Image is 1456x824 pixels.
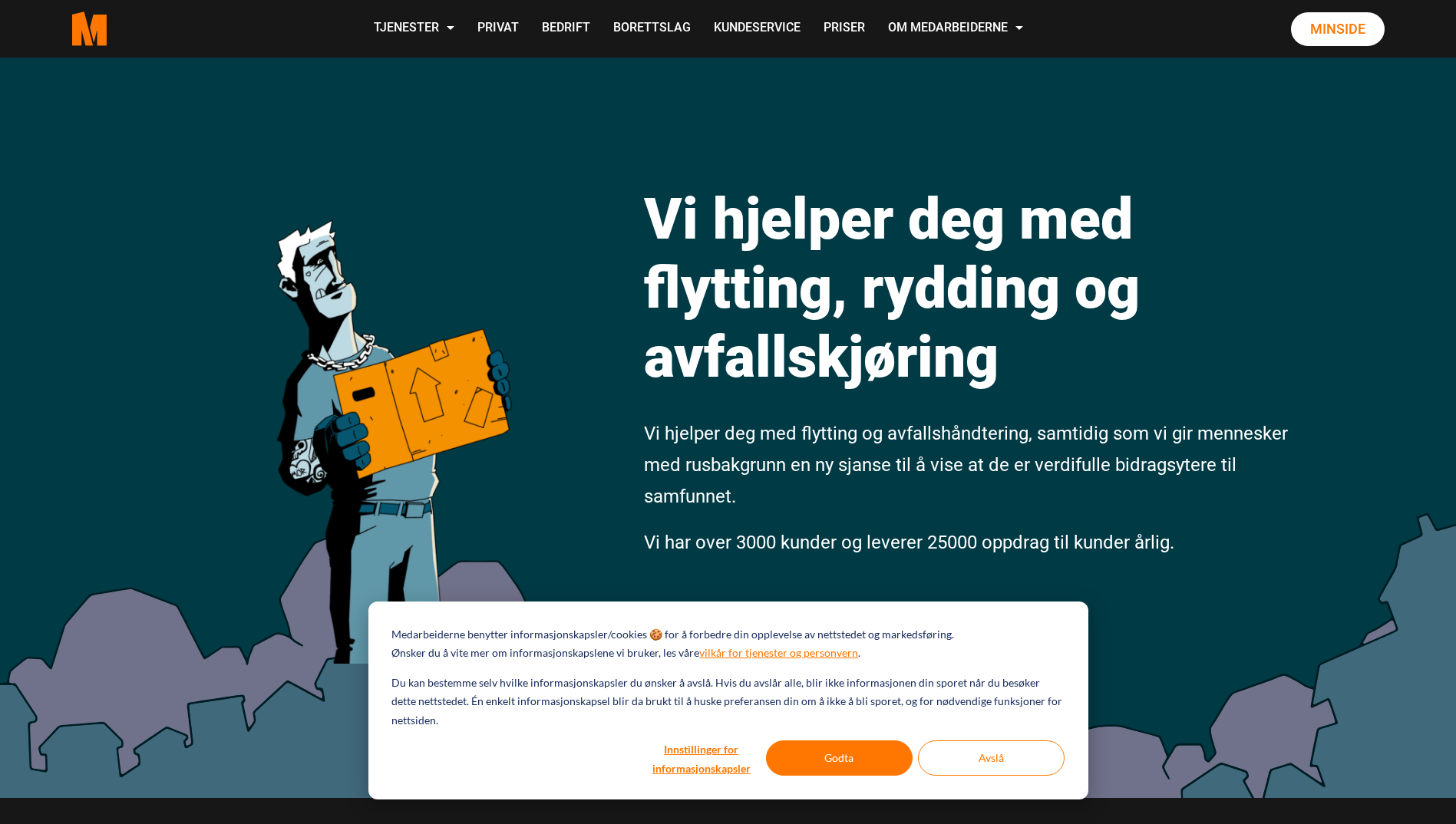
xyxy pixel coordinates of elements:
a: Om Medarbeiderne [877,2,1035,56]
p: Du kan bestemme selv hvilke informasjonskapsler du ønsker å avslå. Hvis du avslår alle, blir ikke... [391,674,1064,730]
img: medarbeiderne man icon optimized [260,150,525,664]
p: Ønsker du å vite mer om informasjonskapslene vi bruker, les våre . [391,644,860,663]
a: Minside [1291,12,1385,46]
div: Cookie banner [368,602,1088,799]
button: Godta [766,740,913,776]
a: Borettslag [602,2,702,56]
span: Vi har over 3000 kunder og leverer 25000 oppdrag til kunder årlig. [644,532,1174,553]
button: Innstillinger for informasjonskapsler [642,740,761,776]
p: Medarbeiderne benytter informasjonskapsler/cookies 🍪 for å forbedre din opplevelse av nettstedet ... [391,625,954,644]
a: vilkår for tjenester og personvern [699,644,858,663]
a: Kundeservice [702,2,812,56]
span: Vi hjelper deg med flytting og avfallshåndtering, samtidig som vi gir mennesker med rusbakgrunn e... [644,423,1288,507]
button: Avslå [918,740,1065,776]
a: Privat [466,2,530,56]
h1: Vi hjelper deg med flytting, rydding og avfallskjøring [644,184,1293,391]
a: Bedrift [530,2,602,56]
a: Tjenester [362,2,466,56]
a: Priser [812,2,877,56]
